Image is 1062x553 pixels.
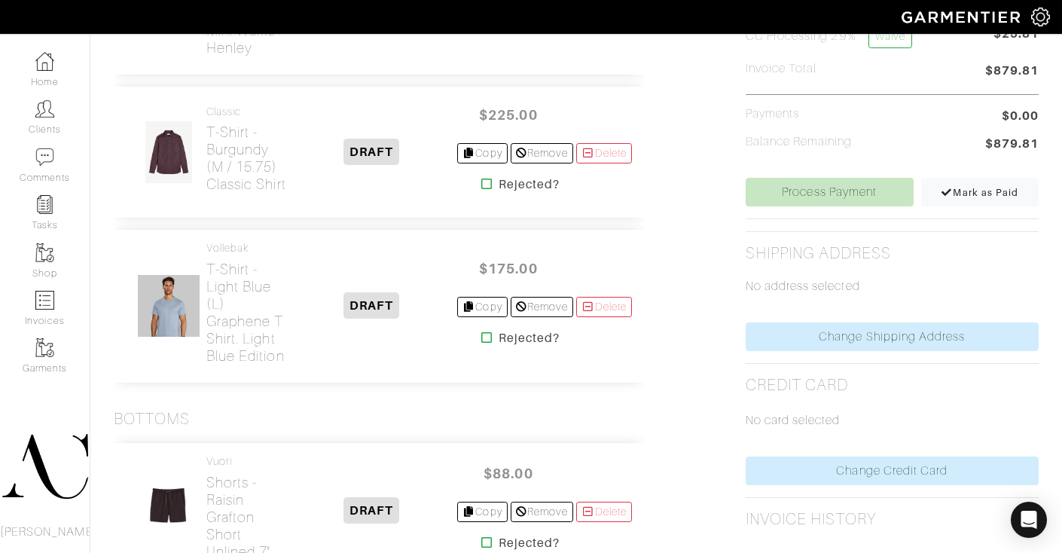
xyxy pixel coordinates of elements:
[576,502,632,522] a: Delete
[35,291,54,310] img: orders-icon-0abe47150d42831381b5fb84f609e132dff9fe21cb692f30cb5eec754e2cba89.png
[114,410,190,429] h3: Bottoms
[35,243,54,262] img: garments-icon-b7da505a4dc4fd61783c78ac3ca0ef83fa9d6f193b1c9dc38574b1d14d53ca28.png
[746,411,1039,429] p: No card selected
[457,297,508,317] a: Copy
[206,242,286,365] a: Vollebak T-Shirt - Light Blue (L)Graphene T Shirt. Light Blue edition
[921,178,1039,206] a: Mark as Paid
[35,338,54,357] img: garments-icon-b7da505a4dc4fd61783c78ac3ca0ef83fa9d6f193b1c9dc38574b1d14d53ca28.png
[463,252,554,285] span: $175.00
[868,25,912,48] a: Waive
[746,322,1039,351] a: Change Shipping Address
[941,187,1018,198] span: Mark as Paid
[343,292,398,319] span: DRAFT
[35,195,54,214] img: reminder-icon-8004d30b9f0a5d33ae49ab947aed9ed385cf756f9e5892f1edd6e32f2345188e.png
[993,25,1039,54] span: $25.81
[1002,107,1039,125] span: $0.00
[343,139,398,165] span: DRAFT
[35,99,54,118] img: clients-icon-6bae9207a08558b7cb47a8932f037763ab4055f8c8b6bfacd5dc20c3e0201464.png
[499,534,560,552] strong: Rejected?
[746,62,817,76] h5: Invoice Total
[746,107,799,121] h5: Payments
[206,124,286,193] h2: T-Shirt - Burgundy (M / 15.75) Classic Shirt
[511,297,573,317] a: Remove
[576,143,632,163] a: Delete
[746,135,853,149] h5: Balance Remaining
[206,242,286,255] h4: Vollebak
[499,176,560,194] strong: Rejected?
[746,178,914,206] a: Process Payment
[511,502,573,522] a: Remove
[746,510,877,529] h2: Invoice History
[137,274,200,338] img: 6iELUFHp114Van1pdoVyF8gz
[985,62,1039,82] span: $879.81
[463,99,554,131] span: $225.00
[206,261,286,365] h2: T-Shirt - Light Blue (L) Graphene T Shirt. Light Blue edition
[499,329,560,347] strong: Rejected?
[206,105,286,118] h4: Classic
[746,457,1039,485] a: Change Credit Card
[746,244,892,263] h2: Shipping Address
[206,105,286,194] a: Classic T-Shirt - Burgundy (M / 15.75)Classic Shirt
[1011,502,1047,538] div: Open Intercom Messenger
[457,143,508,163] a: Copy
[457,502,508,522] a: Copy
[143,479,194,542] img: Vus4k6yKjfjE77Ajmodd3X5h
[463,457,554,490] span: $88.00
[746,25,912,48] h5: CC Processing 2.9%
[985,135,1039,155] span: $879.81
[894,4,1031,30] img: garmentier-logo-header-white-b43fb05a5012e4ada735d5af1a66efaba907eab6374d6393d1fbf88cb4ef424d.png
[145,121,193,184] img: VTJPqFuo6fV2utLWAFgF9yqG
[746,277,1039,295] p: No address selected
[35,52,54,71] img: dashboard-icon-dbcd8f5a0b271acd01030246c82b418ddd0df26cd7fceb0bd07c9910d44c42f6.png
[35,148,54,167] img: comment-icon-a0a6a9ef722e966f86d9cbdc48e553b5cf19dbc54f86b18d962a5391bc8f6eb6.png
[1031,8,1050,26] img: gear-icon-white-bd11855cb880d31180b6d7d6211b90ccbf57a29d726f0c71d8c61bd08dd39cc2.png
[746,376,849,395] h2: Credit Card
[576,297,632,317] a: Delete
[206,455,286,468] h4: Vuori
[511,143,573,163] a: Remove
[343,497,398,524] span: DRAFT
